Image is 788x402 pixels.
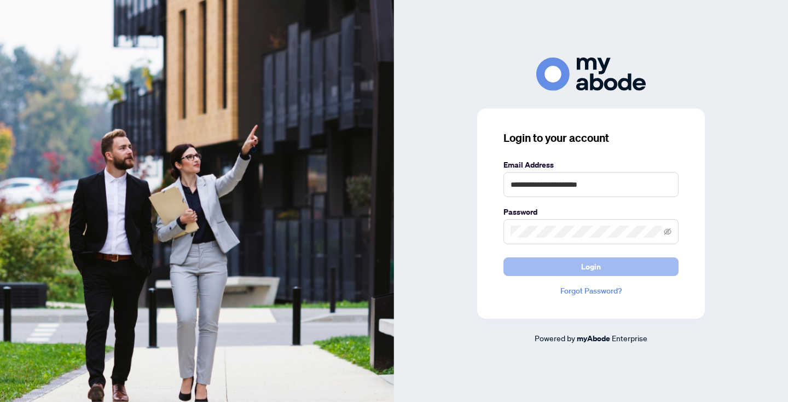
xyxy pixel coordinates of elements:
a: myAbode [577,332,610,344]
span: Enterprise [612,333,647,343]
span: eye-invisible [664,228,671,236]
span: Powered by [535,333,575,343]
span: Login [581,258,601,275]
label: Email Address [503,159,679,171]
h3: Login to your account [503,130,679,146]
a: Forgot Password? [503,285,679,297]
button: Login [503,257,679,276]
label: Password [503,206,679,218]
img: ma-logo [536,58,646,91]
